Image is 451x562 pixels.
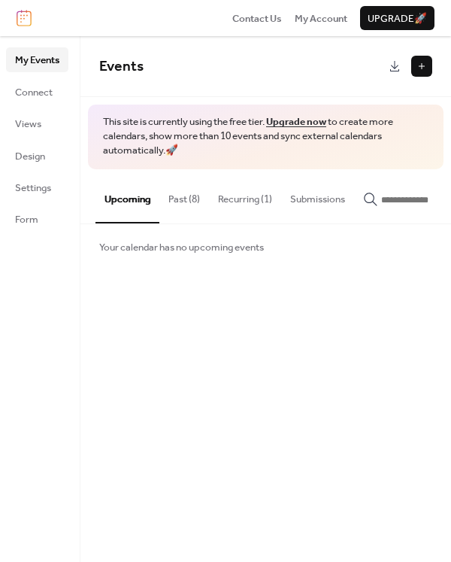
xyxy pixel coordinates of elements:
a: Connect [6,80,68,104]
span: Views [15,117,41,132]
a: Design [6,144,68,168]
span: Settings [15,181,51,196]
button: Upcoming [95,169,159,223]
a: Contact Us [232,11,282,26]
span: Events [99,53,144,81]
span: This site is currently using the free tier. to create more calendars, show more than 10 events an... [103,115,428,158]
img: logo [17,10,32,26]
a: Views [6,111,68,135]
span: My Events [15,53,59,68]
span: Design [15,149,45,164]
span: Connect [15,85,53,100]
a: My Account [295,11,347,26]
a: Upgrade now [266,112,326,132]
a: Form [6,207,68,231]
button: Upgrade🚀 [360,6,434,30]
button: Recurring (1) [209,169,281,222]
button: Submissions [281,169,354,222]
span: Upgrade 🚀 [368,11,427,26]
a: Settings [6,175,68,199]
button: Past (8) [159,169,209,222]
span: Your calendar has no upcoming events [99,240,264,255]
span: Form [15,212,38,227]
a: My Events [6,47,68,71]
